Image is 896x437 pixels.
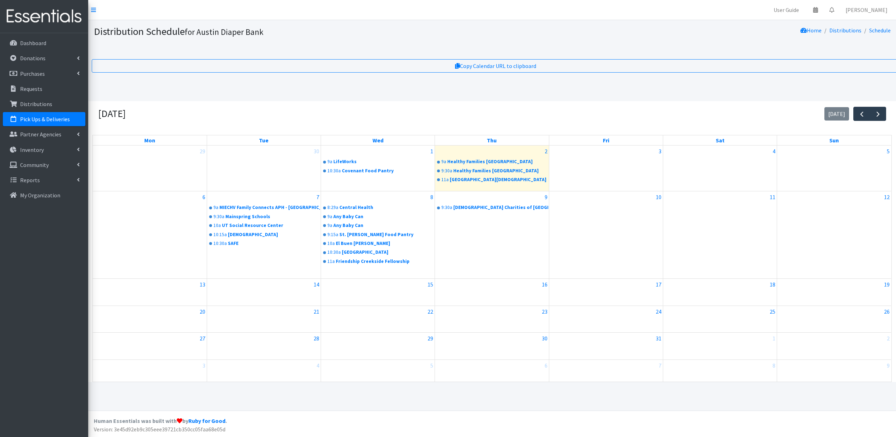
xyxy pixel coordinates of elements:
[429,146,435,157] a: October 1, 2025
[549,191,663,279] td: October 10, 2025
[94,417,227,424] strong: Human Essentials was built with by .
[315,360,321,371] a: November 4, 2025
[436,203,548,212] a: 9:30a[DEMOGRAPHIC_DATA] Charities of [GEOGRAPHIC_DATA][US_STATE]
[3,51,85,65] a: Donations
[327,249,341,256] div: 10:30a
[777,333,891,360] td: November 2, 2025
[93,279,207,306] td: October 13, 2025
[450,176,548,183] div: [GEOGRAPHIC_DATA][DEMOGRAPHIC_DATA]
[883,191,891,203] a: October 12, 2025
[322,248,434,257] a: 10:30a[GEOGRAPHIC_DATA]
[188,417,225,424] a: Ruby for Good
[441,167,452,174] div: 9:30a
[840,3,893,17] a: [PERSON_NAME]
[222,222,320,229] div: UT Social Resource Center
[322,167,434,175] a: 10:30aCovenant Food Pantry
[768,306,777,317] a: October 25, 2025
[207,279,321,306] td: October 14, 2025
[485,135,498,145] a: Thursday
[777,279,891,306] td: October 19, 2025
[322,221,434,230] a: 9aAny Baby Can
[321,146,435,191] td: October 1, 2025
[3,173,85,187] a: Reports
[435,279,549,306] td: October 16, 2025
[540,279,549,290] a: October 16, 2025
[435,306,549,333] td: October 23, 2025
[663,146,777,191] td: October 4, 2025
[339,204,434,211] div: Central Health
[436,176,548,184] a: 11a[GEOGRAPHIC_DATA][DEMOGRAPHIC_DATA]
[885,333,891,344] a: November 2, 2025
[322,203,434,212] a: 8:29aCentral Health
[543,191,549,203] a: October 9, 2025
[436,158,548,166] a: 9aHealthy Families [GEOGRAPHIC_DATA]
[198,146,207,157] a: September 29, 2025
[98,108,126,120] h2: [DATE]
[435,333,549,360] td: October 30, 2025
[93,191,207,279] td: October 6, 2025
[771,146,777,157] a: October 4, 2025
[429,360,435,371] a: November 5, 2025
[327,222,332,229] div: 9a
[93,306,207,333] td: October 20, 2025
[771,333,777,344] a: November 1, 2025
[228,231,320,238] div: [DEMOGRAPHIC_DATA]
[828,135,840,145] a: Sunday
[327,213,332,220] div: 9a
[3,67,85,81] a: Purchases
[321,333,435,360] td: October 29, 2025
[342,249,434,256] div: [GEOGRAPHIC_DATA]
[20,131,61,138] p: Partner Agencies
[885,360,891,371] a: November 9, 2025
[321,359,435,386] td: November 5, 2025
[441,204,452,211] div: 9:30a
[333,158,434,165] div: LifeWorks
[322,213,434,221] a: 9aAny Baby Can
[322,257,434,266] a: 11aFriendship Creekside Fellowship
[3,143,85,157] a: Inventory
[601,135,611,145] a: Friday
[228,240,320,247] div: SAFE
[543,146,549,157] a: October 2, 2025
[143,135,157,145] a: Monday
[208,239,320,248] a: 10:30aSAFE
[342,167,434,174] div: Covenant Food Pantry
[213,204,218,211] div: 9a
[327,240,335,247] div: 10a
[771,360,777,371] a: November 8, 2025
[327,231,338,238] div: 9:15a
[321,191,435,279] td: October 8, 2025
[663,333,777,360] td: November 1, 2025
[312,146,321,157] a: September 30, 2025
[322,230,434,239] a: 9:15aSt. [PERSON_NAME] Food Pantry
[225,213,320,220] div: Mainspring Schools
[549,279,663,306] td: October 17, 2025
[768,3,805,17] a: User Guide
[453,204,548,211] div: [DEMOGRAPHIC_DATA] Charities of [GEOGRAPHIC_DATA][US_STATE]
[327,158,332,165] div: 9a
[20,39,46,47] p: Dashboard
[208,221,320,230] a: 10aUT Social Resource Center
[322,239,434,248] a: 10aEl Buen [PERSON_NAME]
[94,426,225,433] span: Version: 3e45d92eb9c305eee39721cb350cc05faa68e05d
[3,188,85,202] a: My Organization
[829,27,861,34] a: Distributions
[3,82,85,96] a: Requests
[777,191,891,279] td: October 12, 2025
[436,167,548,175] a: 9:30aHealthy Families [GEOGRAPHIC_DATA]
[654,333,663,344] a: October 31, 2025
[435,191,549,279] td: October 9, 2025
[336,258,434,265] div: Friendship Creekside Fellowship
[208,230,320,239] a: 10:15a[DEMOGRAPHIC_DATA]
[663,359,777,386] td: November 8, 2025
[20,116,70,123] p: Pick Ups & Deliveries
[777,359,891,386] td: November 9, 2025
[321,306,435,333] td: October 22, 2025
[20,70,45,77] p: Purchases
[185,27,264,37] small: for Austin Diaper Bank
[198,306,207,317] a: October 20, 2025
[657,360,663,371] a: November 7, 2025
[94,25,557,38] h1: Distribution Schedule
[371,135,385,145] a: Wednesday
[549,359,663,386] td: November 7, 2025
